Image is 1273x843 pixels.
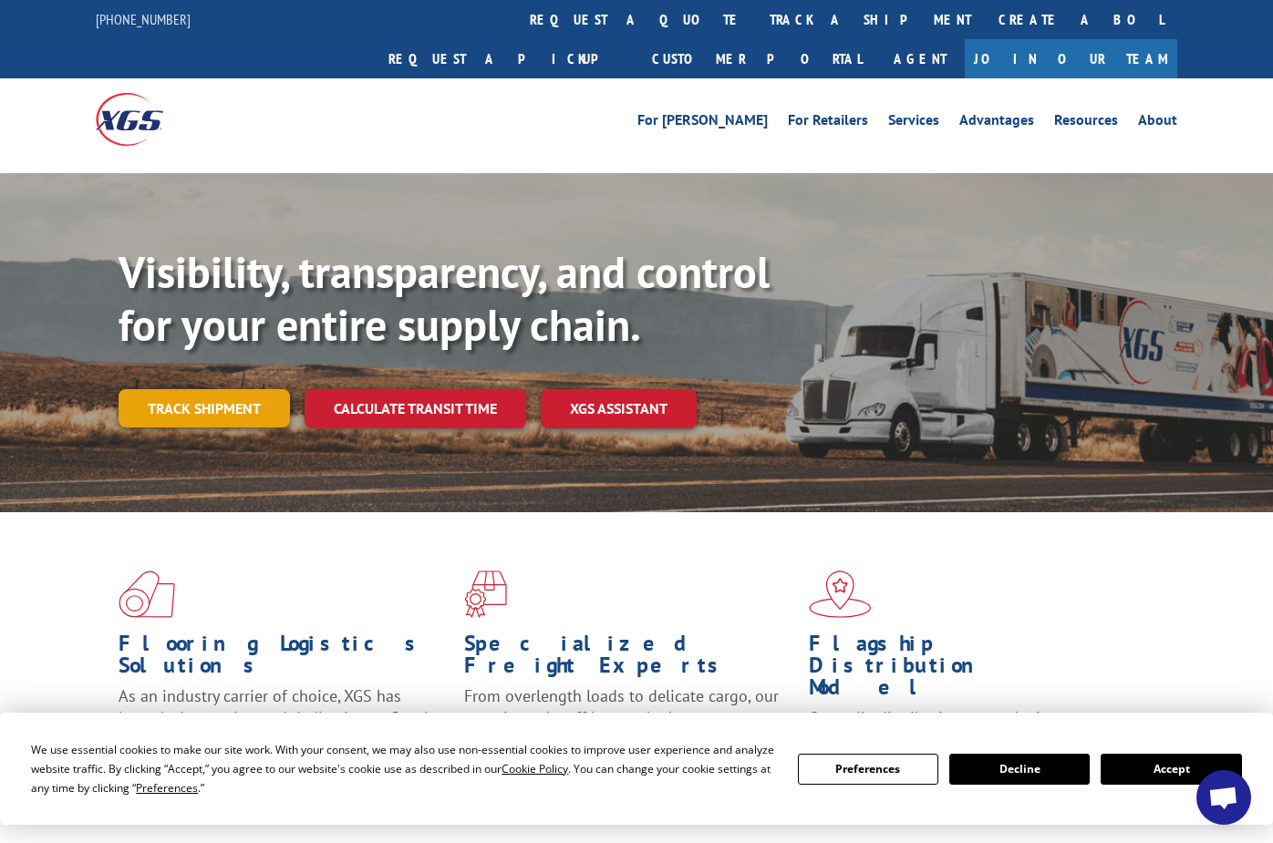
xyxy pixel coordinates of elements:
[888,113,939,133] a: Services
[136,780,198,796] span: Preferences
[119,243,770,353] b: Visibility, transparency, and control for your entire supply chain.
[1138,113,1177,133] a: About
[1196,770,1251,825] div: Open chat
[638,39,875,78] a: Customer Portal
[464,632,796,685] h1: Specialized Freight Experts
[809,707,1094,772] span: Our agile distribution network gives you nationwide inventory management on demand.
[502,761,568,776] span: Cookie Policy
[375,39,638,78] a: Request a pickup
[788,113,868,133] a: For Retailers
[119,389,290,427] a: Track shipment
[798,754,938,785] button: Preferences
[1101,754,1241,785] button: Accept
[959,113,1034,133] a: Advantages
[119,571,175,618] img: xgs-icon-total-supply-chain-intelligence-red
[1054,113,1118,133] a: Resources
[31,740,775,797] div: We use essential cookies to make our site work. With your consent, we may also use non-essential ...
[119,685,447,750] span: As an industry carrier of choice, XGS has brought innovation and dedication to flooring logistics...
[875,39,965,78] a: Agent
[637,113,768,133] a: For [PERSON_NAME]
[305,389,526,428] a: Calculate transit time
[464,685,796,766] p: From overlength loads to delicate cargo, our experienced staff knows the best way to move your fr...
[119,632,450,685] h1: Flooring Logistics Solutions
[96,10,191,28] a: [PHONE_NUMBER]
[464,571,507,618] img: xgs-icon-focused-on-flooring-red
[965,39,1177,78] a: Join Our Team
[809,571,872,618] img: xgs-icon-flagship-distribution-model-red
[541,389,697,428] a: XGS ASSISTANT
[809,632,1141,707] h1: Flagship Distribution Model
[949,754,1090,785] button: Decline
